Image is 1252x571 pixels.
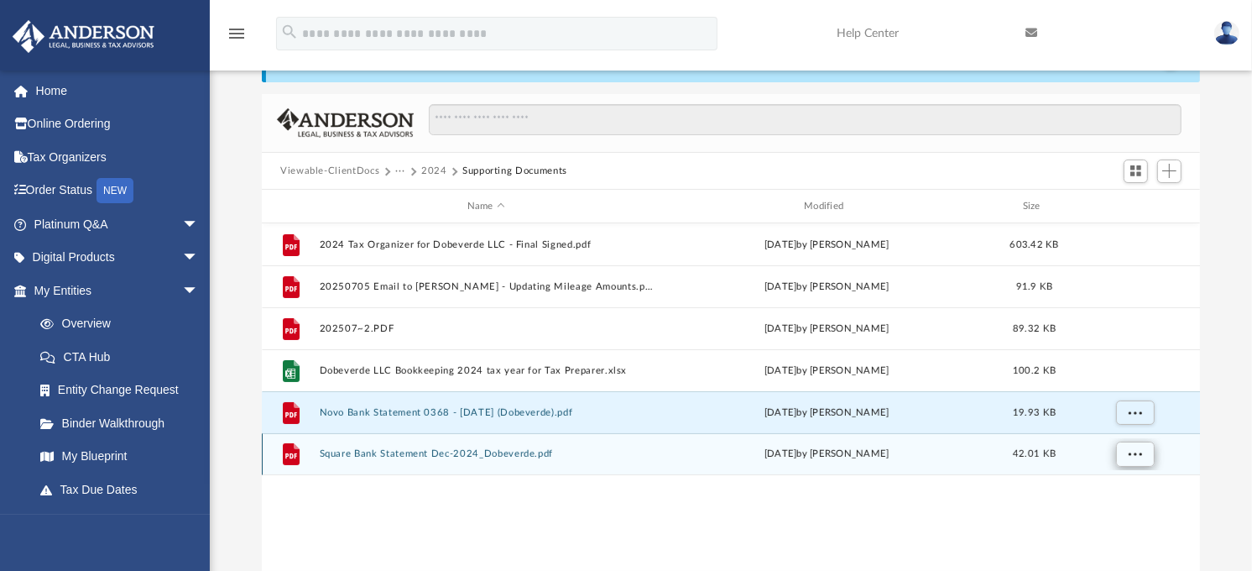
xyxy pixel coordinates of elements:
div: Name [319,199,653,214]
a: My Entitiesarrow_drop_down [12,274,224,307]
span: 89.32 KB [1013,324,1056,333]
a: menu [227,32,247,44]
div: Modified [660,199,994,214]
span: 91.9 KB [1016,282,1053,291]
a: Tax Due Dates [23,473,224,506]
button: Dobeverde LLC Bookkeeping 2024 tax year for Tax Preparer.xlsx [320,365,653,376]
span: 42.01 KB [1013,449,1056,458]
img: User Pic [1214,21,1239,45]
div: [DATE] by [PERSON_NAME] [660,238,994,253]
span: 19.93 KB [1013,408,1056,417]
div: [DATE] by [PERSON_NAME] [660,364,994,379]
a: Home [12,74,224,107]
button: ··· [395,164,406,179]
button: Add [1157,160,1182,183]
span: arrow_drop_down [182,207,216,242]
button: Novo Bank Statement 0368 - [DATE] (Dobeverde).pdf [320,407,653,418]
button: Square Bank Statement Dec-2024_Dobeverde.pdf [320,449,653,460]
button: 2024 Tax Organizer for Dobeverde LLC - Final Signed.pdf [320,239,653,250]
div: id [269,199,311,214]
a: Overview [23,307,224,341]
a: Order StatusNEW [12,174,224,208]
button: Switch to Grid View [1124,160,1149,183]
button: More options [1116,442,1155,467]
div: id [1075,199,1192,214]
a: Tax Organizers [12,140,224,174]
div: grid [262,223,1200,571]
img: Anderson Advisors Platinum Portal [8,20,159,53]
a: Online Ordering [12,107,224,141]
a: My Anderson Teamarrow_drop_down [12,506,216,540]
a: Digital Productsarrow_drop_down [12,241,224,275]
div: [DATE] by [PERSON_NAME] [660,447,994,462]
div: [DATE] by [PERSON_NAME] [660,322,994,337]
a: Entity Change Request [23,374,224,407]
button: More options [1116,401,1155,426]
button: Viewable-ClientDocs [280,164,379,179]
div: [DATE] by [PERSON_NAME] [660,406,994,421]
span: arrow_drop_down [182,241,216,275]
a: Binder Walkthrough [23,406,224,440]
button: 2024 [421,164,447,179]
i: menu [227,24,247,44]
span: 100.2 KB [1013,366,1056,375]
button: 20250705 Email to [PERSON_NAME] - Updating Mileage Amounts.pdf [320,281,653,292]
span: arrow_drop_down [182,506,216,541]
input: Search files and folders [429,104,1182,136]
a: CTA Hub [23,340,224,374]
a: Platinum Q&Aarrow_drop_down [12,207,224,241]
span: arrow_drop_down [182,274,216,308]
div: NEW [97,178,133,203]
span: 603.42 KB [1009,240,1058,249]
button: Supporting Documents [462,164,567,179]
button: 202507~2.PDF [320,323,653,334]
div: [DATE] by [PERSON_NAME] [660,280,994,295]
div: Size [1001,199,1068,214]
i: search [280,23,299,41]
a: My Blueprint [23,440,216,474]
